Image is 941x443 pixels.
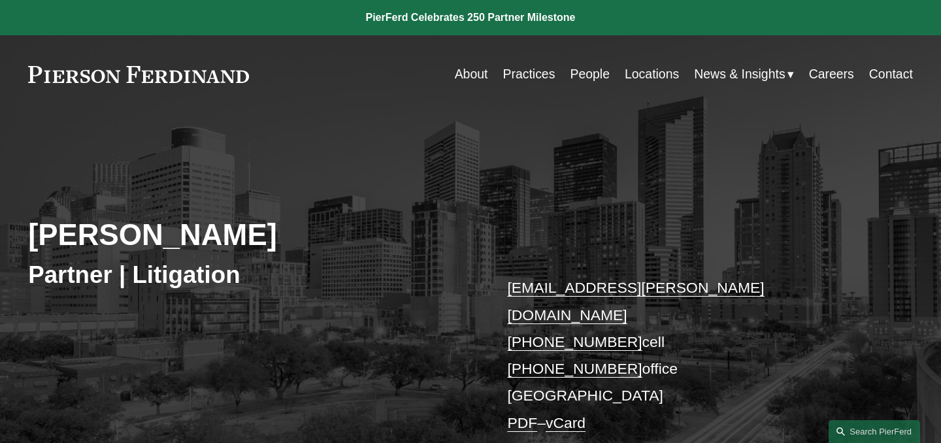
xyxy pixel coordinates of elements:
[507,279,764,323] a: [EMAIL_ADDRESS][PERSON_NAME][DOMAIN_NAME]
[809,61,854,87] a: Careers
[503,61,555,87] a: Practices
[869,61,913,87] a: Contact
[570,61,610,87] a: People
[507,274,876,436] p: cell office [GEOGRAPHIC_DATA] –
[694,61,793,87] a: folder dropdown
[455,61,488,87] a: About
[507,333,642,350] a: [PHONE_NUMBER]
[507,360,642,377] a: [PHONE_NUMBER]
[829,420,920,443] a: Search this site
[546,414,586,431] a: vCard
[28,260,470,289] h3: Partner | Litigation
[28,218,470,254] h2: [PERSON_NAME]
[625,61,679,87] a: Locations
[507,414,537,431] a: PDF
[694,63,785,86] span: News & Insights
